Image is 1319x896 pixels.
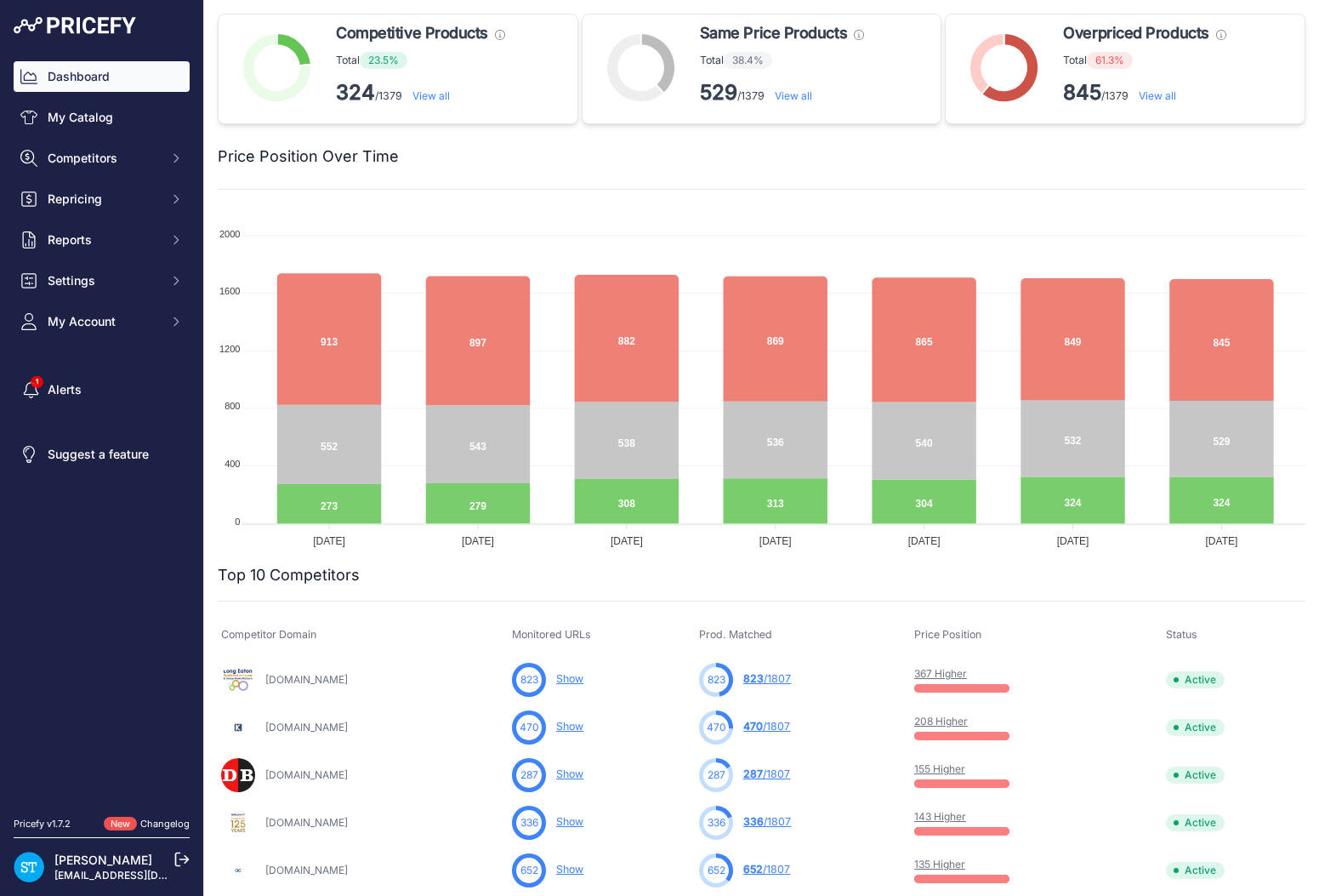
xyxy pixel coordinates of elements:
span: Price Position [914,628,981,641]
a: 470/1807 [743,720,790,733]
a: Show [556,768,583,780]
tspan: [DATE] [611,535,643,547]
a: Show [556,863,583,876]
span: Competitive Products [336,21,488,45]
a: [DOMAIN_NAME] [265,816,348,829]
p: Total [1063,52,1225,69]
p: /1379 [1063,79,1225,106]
tspan: [DATE] [1057,535,1089,547]
a: 336/1807 [743,815,791,828]
p: /1379 [336,79,505,106]
span: Monitored URLs [512,628,591,641]
tspan: [DATE] [908,535,941,547]
span: Active [1166,719,1225,736]
span: Competitor Domain [221,628,316,641]
tspan: 800 [225,401,240,411]
span: 470 [707,720,726,735]
span: 287 [743,768,763,780]
span: New [104,817,137,831]
a: [PERSON_NAME] [54,853,152,867]
a: Show [556,720,583,733]
span: Active [1166,767,1225,784]
tspan: 1600 [219,286,240,296]
span: 336 [708,815,725,830]
strong: 324 [336,80,375,105]
span: Reports [48,231,159,248]
a: 143 Higher [914,810,966,823]
span: Active [1166,671,1225,688]
span: Prod. Matched [699,628,772,641]
a: [DOMAIN_NAME] [265,721,348,733]
button: Competitors [14,143,190,174]
tspan: 2000 [219,229,240,239]
span: Active [1166,862,1225,879]
button: Settings [14,265,190,296]
tspan: [DATE] [1206,535,1238,547]
button: Repricing [14,184,190,214]
button: Reports [14,225,190,255]
span: 823 [708,672,725,688]
a: Changelog [140,818,190,830]
span: Settings [48,272,159,289]
a: Suggest a feature [14,439,190,470]
strong: 529 [700,80,737,105]
a: 287/1807 [743,768,790,780]
span: Status [1166,628,1197,641]
a: 135 Higher [914,858,965,870]
a: [DOMAIN_NAME] [265,768,348,781]
tspan: 0 [235,516,240,527]
span: 823 [743,672,764,685]
a: [EMAIL_ADDRESS][DOMAIN_NAME] [54,869,232,882]
span: 652 [743,863,763,876]
a: Show [556,815,583,828]
a: 208 Higher [914,715,968,728]
a: 652/1807 [743,863,790,876]
span: Same Price Products [700,21,847,45]
span: Repricing [48,191,159,208]
span: 823 [520,672,538,688]
a: View all [1139,89,1176,102]
h2: Top 10 Competitors [218,563,360,587]
tspan: 1200 [219,344,240,354]
a: 367 Higher [914,667,967,680]
span: Active [1166,814,1225,831]
span: Overpriced Products [1063,21,1208,45]
strong: 845 [1063,80,1101,105]
img: Pricefy Logo [14,17,136,34]
p: /1379 [700,79,864,106]
span: 61.3% [1087,52,1133,69]
span: 470 [743,720,763,733]
a: View all [775,89,812,102]
span: 336 [520,815,538,830]
span: 287 [520,768,538,783]
a: Dashboard [14,61,190,92]
a: 155 Higher [914,762,965,775]
a: View all [412,89,450,102]
p: Total [700,52,864,69]
a: Alerts [14,374,190,405]
span: Competitors [48,150,159,167]
div: Pricefy v1.7.2 [14,817,71,831]
a: [DOMAIN_NAME] [265,864,348,876]
span: 652 [708,863,725,878]
tspan: 400 [225,459,240,469]
h2: Price Position Over Time [218,145,399,168]
a: My Catalog [14,102,190,133]
a: 823/1807 [743,672,791,685]
span: 38.4% [724,52,772,69]
a: [DOMAIN_NAME] [265,673,348,686]
p: Total [336,52,505,69]
tspan: [DATE] [462,535,494,547]
nav: Sidebar [14,61,190,796]
a: Show [556,672,583,685]
span: 336 [743,815,764,828]
span: 652 [520,863,538,878]
tspan: [DATE] [313,535,345,547]
tspan: [DATE] [759,535,792,547]
span: 23.5% [360,52,407,69]
button: My Account [14,306,190,337]
span: My Account [48,313,159,330]
span: 470 [520,720,539,735]
span: 287 [708,768,725,783]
